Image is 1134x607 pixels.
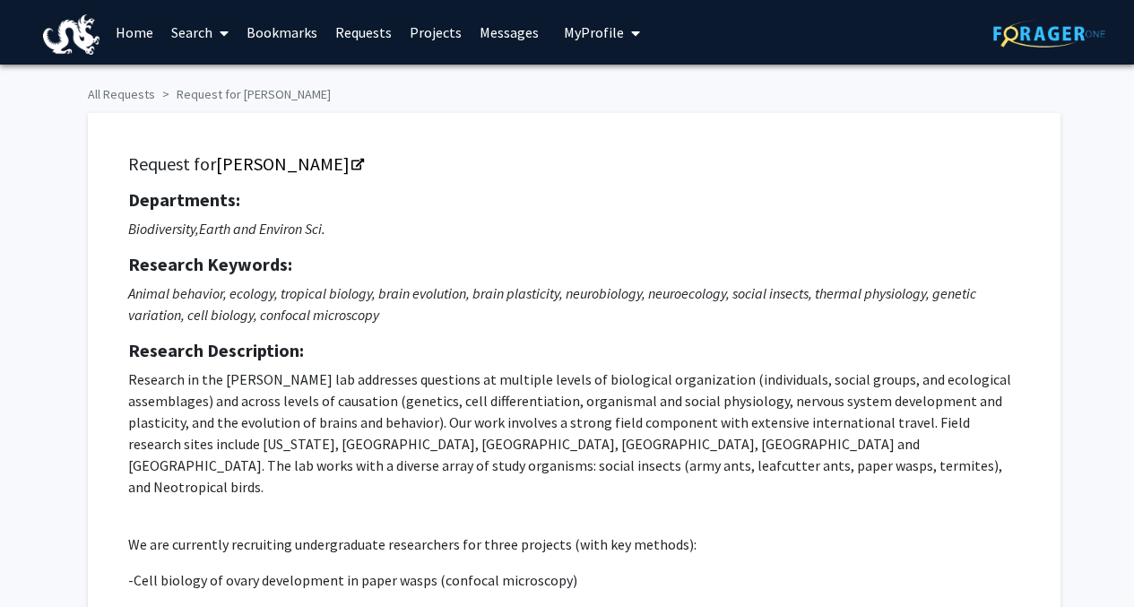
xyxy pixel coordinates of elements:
h5: Request for [128,153,1020,175]
a: Opens in a new tab [216,152,362,175]
strong: Departments: [128,188,240,211]
li: Request for [PERSON_NAME] [155,85,331,104]
img: Drexel University Logo [43,14,100,55]
a: Bookmarks [238,1,326,64]
a: Requests [326,1,401,64]
p: Research in the [PERSON_NAME] lab addresses questions at multiple levels of biological organizati... [128,369,1020,498]
p: We are currently recruiting undergraduate researchers for three projects (with key methods): [128,533,1020,555]
a: Search [162,1,238,64]
a: Messages [471,1,548,64]
i: Biodiversity,Earth and Environ Sci. [128,220,325,238]
a: Projects [401,1,471,64]
a: Home [107,1,162,64]
img: ForagerOne Logo [993,20,1105,48]
span: My Profile [564,23,624,41]
a: All Requests [88,86,155,102]
strong: Research Description: [128,339,304,361]
iframe: Chat [13,526,76,594]
i: Animal behavior, ecology, tropical biology, brain evolution, brain plasticity, neurobiology, neur... [128,284,976,324]
p: -Cell biology of ovary development in paper wasps (confocal microscopy) [128,569,1020,591]
ol: breadcrumb [88,78,1047,104]
strong: Research Keywords: [128,253,292,275]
